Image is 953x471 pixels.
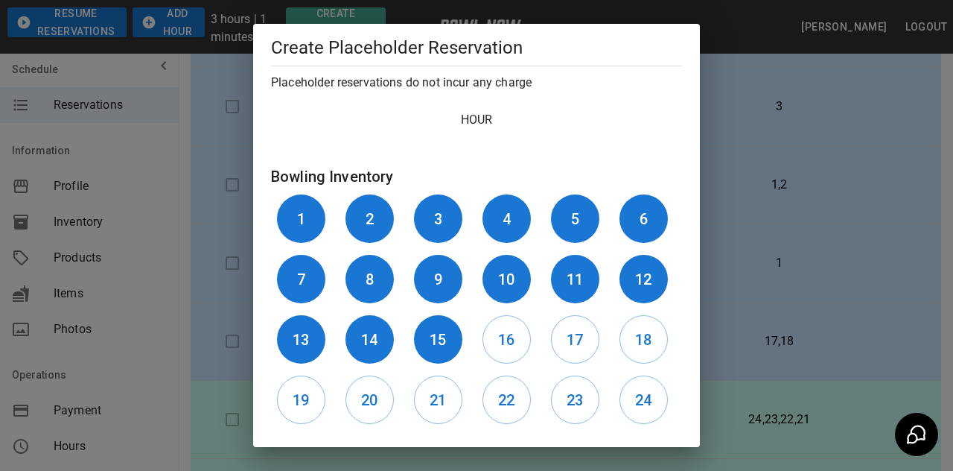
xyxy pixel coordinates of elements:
[277,255,325,303] button: 7
[635,328,651,352] h6: 18
[366,268,374,291] h6: 8
[551,195,599,243] button: 5
[635,268,651,291] h6: 12
[430,388,446,412] h6: 21
[619,315,668,364] button: 18
[271,36,682,60] h5: Create Placeholder Reservation
[567,268,583,291] h6: 11
[430,328,446,352] h6: 15
[619,195,668,243] button: 6
[271,72,682,93] h6: Placeholder reservations do not incur any charge
[414,376,462,424] button: 21
[567,328,583,352] h6: 17
[640,207,648,231] h6: 6
[361,328,377,352] h6: 14
[345,195,394,243] button: 2
[277,315,325,364] button: 13
[619,255,668,303] button: 12
[345,315,394,364] button: 14
[434,207,442,231] h6: 3
[277,376,325,424] button: 19
[482,315,531,364] button: 16
[482,255,531,303] button: 10
[498,268,514,291] h6: 10
[571,207,579,231] h6: 5
[482,195,531,243] button: 4
[414,315,462,364] button: 15
[434,268,442,291] h6: 9
[482,376,531,424] button: 22
[551,315,599,364] button: 17
[551,376,599,424] button: 23
[498,388,514,412] h6: 22
[293,388,309,412] h6: 19
[619,376,668,424] button: 24
[361,388,377,412] h6: 20
[551,255,599,303] button: 11
[498,328,514,352] h6: 16
[414,195,462,243] button: 3
[297,268,305,291] h6: 7
[345,255,394,303] button: 8
[366,207,374,231] h6: 2
[503,207,511,231] h6: 4
[293,328,309,352] h6: 13
[567,388,583,412] h6: 23
[635,388,651,412] h6: 24
[297,207,305,231] h6: 1
[277,195,325,243] button: 1
[271,111,682,129] p: Hour
[271,165,682,189] h6: Bowling Inventory
[414,255,462,303] button: 9
[345,376,394,424] button: 20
